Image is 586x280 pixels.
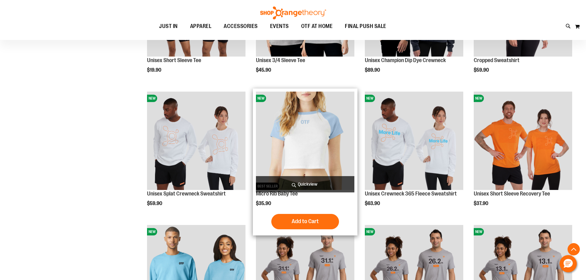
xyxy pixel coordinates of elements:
span: $63.90 [365,201,381,206]
a: Micro Rib Baby TeeNEWBEST SELLER [256,92,354,191]
a: Unisex Champion Dip Dye Crewneck [365,57,446,63]
span: $59.90 [474,67,490,73]
img: Unisex Short Sleeve Recovery Tee [474,92,572,190]
a: APPAREL [184,19,218,34]
span: NEW [474,95,484,102]
button: Add to Cart [271,214,339,229]
button: Hello, have a question? Let’s chat. [560,255,577,272]
a: Unisex Short Sleeve Recovery TeeNEW [474,92,572,191]
a: Unisex Splat Crewneck Sweatshirt [147,191,226,197]
a: Unisex Crewneck 365 Fleece Sweatshirt [365,191,457,197]
a: ACCESSORIES [217,19,264,34]
a: Unisex Splat Crewneck SweatshirtNEW [147,92,245,191]
span: Add to Cart [292,218,319,225]
a: OTF AT HOME [295,19,339,34]
a: Micro Rib Baby Tee [256,191,298,197]
span: $89.90 [365,67,381,73]
a: JUST IN [153,19,184,33]
span: NEW [256,95,266,102]
img: Micro Rib Baby Tee [256,92,354,190]
a: Unisex 3/4 Sleeve Tee [256,57,305,63]
a: Cropped Sweatshirt [474,57,520,63]
span: $19.90 [147,67,162,73]
span: FINAL PUSH SALE [345,19,386,33]
span: EVENTS [270,19,289,33]
span: $37.90 [474,201,489,206]
a: Quickview [256,176,354,192]
span: JUST IN [159,19,178,33]
span: $35.90 [256,201,272,206]
img: Unisex Crewneck 365 Fleece Sweatshirt [365,92,463,190]
a: EVENTS [264,19,295,34]
img: Unisex Splat Crewneck Sweatshirt [147,92,245,190]
div: product [144,89,249,222]
div: product [362,89,466,222]
span: NEW [147,95,157,102]
a: Unisex Short Sleeve Recovery Tee [474,191,550,197]
span: NEW [365,95,375,102]
div: product [253,89,357,235]
span: OTF AT HOME [301,19,333,33]
span: $45.90 [256,67,272,73]
a: FINAL PUSH SALE [339,19,393,34]
div: product [471,89,575,222]
span: NEW [474,228,484,235]
a: Unisex Crewneck 365 Fleece SweatshirtNEW [365,92,463,191]
span: APPAREL [190,19,212,33]
span: $59.90 [147,201,163,206]
span: ACCESSORIES [224,19,258,33]
a: Unisex Short Sleeve Tee [147,57,201,63]
span: NEW [147,228,157,235]
button: Back To Top [568,243,580,255]
span: NEW [365,228,375,235]
img: Shop Orangetheory [259,6,327,19]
